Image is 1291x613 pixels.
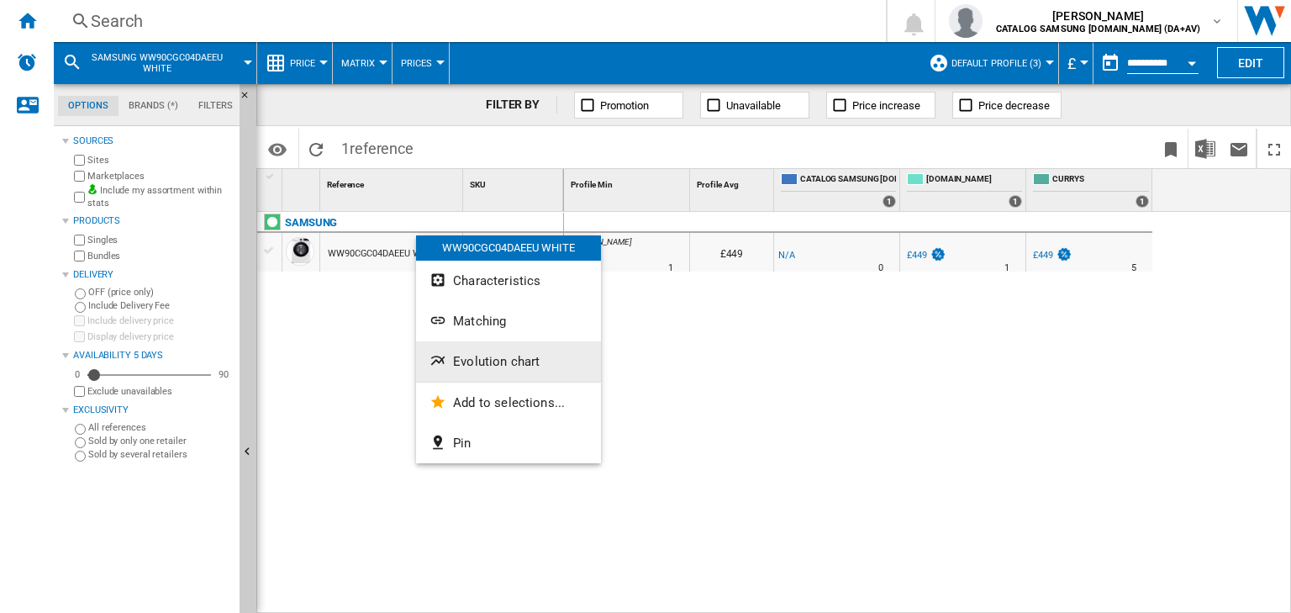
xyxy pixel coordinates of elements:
span: Pin [453,436,471,451]
div: WW90CGC04DAEEU WHITE [416,235,601,261]
span: Add to selections... [453,395,565,410]
button: Add to selections... [416,383,601,423]
span: Evolution chart [453,354,540,369]
span: Characteristics [453,273,540,288]
button: Evolution chart [416,341,601,382]
button: Pin... [416,423,601,463]
span: Matching [453,314,506,329]
button: Characteristics [416,261,601,301]
button: Matching [416,301,601,341]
